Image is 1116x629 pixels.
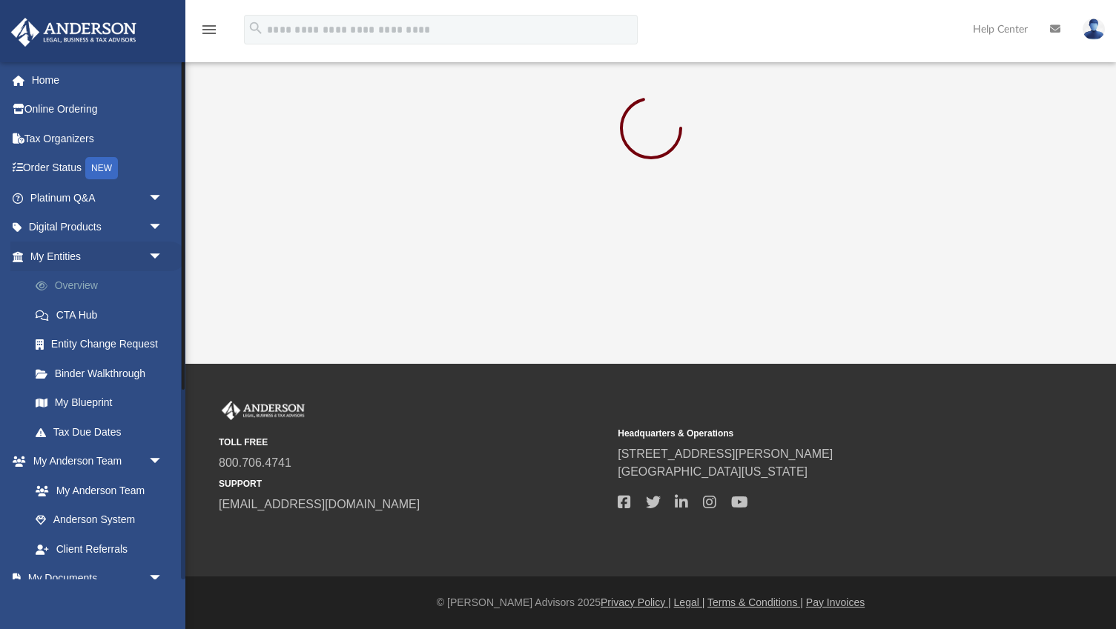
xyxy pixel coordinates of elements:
a: Client Referrals [21,534,178,564]
a: Home [10,65,185,95]
small: SUPPORT [219,477,607,490]
i: menu [200,21,218,39]
a: Terms & Conditions | [707,596,803,608]
img: Anderson Advisors Platinum Portal [7,18,141,47]
span: arrow_drop_down [148,242,178,272]
a: My Entitiesarrow_drop_down [10,242,185,271]
span: arrow_drop_down [148,183,178,213]
a: Anderson System [21,505,178,535]
a: My Blueprint [21,388,178,418]
a: My Documentsarrow_drop_down [10,564,178,593]
a: Platinum Q&Aarrow_drop_down [10,183,185,213]
span: arrow_drop_down [148,447,178,477]
a: [STREET_ADDRESS][PERSON_NAME] [618,447,833,460]
a: My Anderson Team [21,476,171,505]
a: Tax Organizers [10,124,185,153]
img: User Pic [1083,19,1105,40]
a: 800.706.4741 [219,456,291,469]
a: CTA Hub [21,300,185,330]
i: search [248,20,264,36]
small: Headquarters & Operations [618,427,1006,440]
div: © [PERSON_NAME] Advisors 2025 [185,595,1116,610]
a: My Anderson Teamarrow_drop_down [10,447,178,476]
span: arrow_drop_down [148,564,178,594]
a: Legal | [674,596,705,608]
a: Tax Due Dates [21,417,185,447]
span: arrow_drop_down [148,213,178,243]
a: [EMAIL_ADDRESS][DOMAIN_NAME] [219,498,420,510]
a: [GEOGRAPHIC_DATA][US_STATE] [618,465,808,478]
a: Digital Productsarrow_drop_down [10,213,185,242]
small: TOLL FREE [219,436,607,449]
a: Overview [21,271,185,301]
img: Anderson Advisors Platinum Portal [219,401,308,420]
a: Entity Change Request [21,330,185,359]
div: NEW [85,157,118,179]
a: Pay Invoices [806,596,865,608]
a: Binder Walkthrough [21,359,185,388]
a: Online Ordering [10,95,185,124]
a: Privacy Policy | [601,596,671,608]
a: menu [200,28,218,39]
a: Order StatusNEW [10,153,185,184]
